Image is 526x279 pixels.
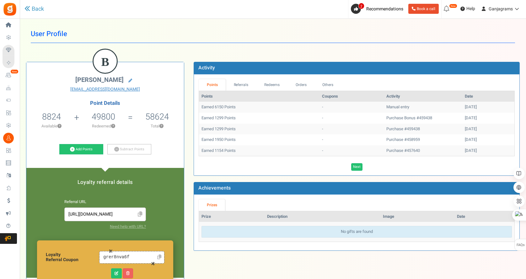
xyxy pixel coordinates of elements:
[26,100,184,106] h4: Point Details
[92,112,115,121] h5: 49800
[107,144,151,155] a: Subtract Points
[59,144,103,155] a: Add Points
[319,102,384,113] td: -
[380,211,454,222] th: Image
[199,134,319,145] td: Earned 1950 Points
[199,79,226,91] a: Points
[351,163,362,171] a: Next
[46,252,99,262] h6: Loyalty Referral Coupon
[133,123,181,129] p: Total
[75,75,124,84] span: [PERSON_NAME]
[199,145,319,156] td: Earned 1154 Points
[314,79,341,91] a: Others
[465,137,512,143] div: [DATE]
[33,180,178,185] h5: Loyalty referral details
[155,252,164,262] a: Click to Copy
[358,3,364,9] span: 2
[319,91,384,102] th: Coupons
[465,126,512,132] div: [DATE]
[30,123,73,129] p: Available
[319,145,384,156] td: -
[201,226,512,238] div: No gifts are found
[10,69,19,74] em: New
[386,104,409,110] span: Manual entry
[159,124,164,128] button: ?
[199,199,225,211] a: Prizes
[384,145,462,156] td: Purchase #457640
[198,64,215,72] b: Activity
[454,211,514,222] th: Date
[80,123,127,129] p: Redeemed
[287,79,314,91] a: Orders
[226,79,256,91] a: Referrals
[42,110,61,123] span: 8824
[319,134,384,145] td: -
[3,2,17,16] img: Gratisfaction
[384,113,462,124] td: Purchase Bonus #459438
[465,6,475,12] span: Help
[199,113,319,124] td: Earned 1299 Points
[198,184,231,192] b: Achievements
[462,91,514,102] th: Date
[135,209,145,220] span: Click to Copy
[465,115,512,121] div: [DATE]
[319,124,384,135] td: -
[351,4,406,14] a: 2 Recommendations
[111,124,115,128] button: ?
[199,91,319,102] th: Points
[366,6,403,12] span: Recommendations
[465,104,512,110] div: [DATE]
[256,79,288,91] a: Redeems
[3,70,17,81] a: New
[319,113,384,124] td: -
[31,86,179,93] a: [EMAIL_ADDRESS][DOMAIN_NAME]
[57,124,62,128] button: ?
[94,50,117,74] figcaption: B
[199,124,319,135] td: Earned 1299 Points
[489,6,513,12] span: Ganjagrams
[199,211,265,222] th: Prize
[516,239,525,251] span: FAQs
[64,200,146,204] h6: Referral URL
[384,91,462,102] th: Activity
[384,124,462,135] td: Purchase #459438
[458,4,478,14] a: Help
[408,4,439,14] a: Book a call
[110,224,146,229] a: Need help with URL?
[145,112,169,121] h5: 58624
[449,4,457,8] em: New
[31,25,515,43] h1: User Profile
[265,211,380,222] th: Description
[199,102,319,113] td: Earned 6150 Points
[384,134,462,145] td: Purchase #458959
[465,148,512,154] div: [DATE]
